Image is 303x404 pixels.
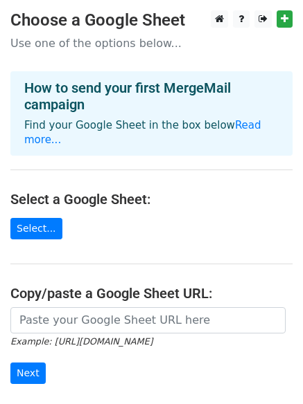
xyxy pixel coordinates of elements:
[10,285,293,302] h4: Copy/paste a Google Sheet URL:
[10,36,293,50] p: Use one of the options below...
[10,191,293,208] h4: Select a Google Sheet:
[10,307,286,333] input: Paste your Google Sheet URL here
[10,218,62,239] a: Select...
[24,119,261,146] a: Read more...
[10,10,293,30] h3: Choose a Google Sheet
[24,118,279,147] p: Find your Google Sheet in the box below
[24,80,279,113] h4: How to send your first MergeMail campaign
[10,336,153,347] small: Example: [URL][DOMAIN_NAME]
[10,362,46,384] input: Next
